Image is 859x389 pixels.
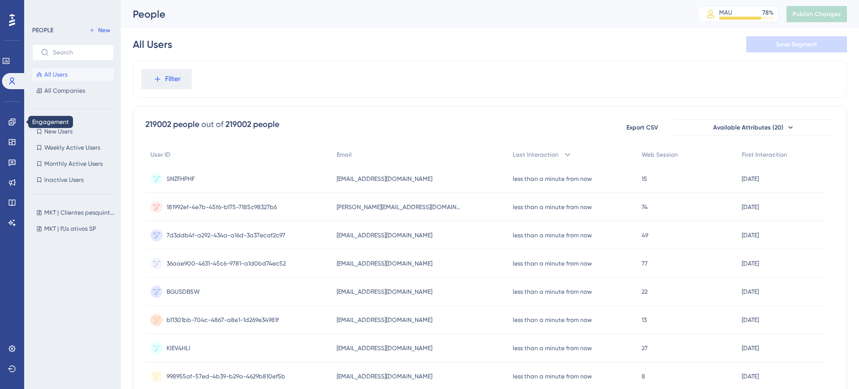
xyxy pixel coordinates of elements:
[201,118,223,131] div: out of
[337,231,432,239] span: [EMAIL_ADDRESS][DOMAIN_NAME]
[167,316,279,324] span: b11301bb-704c-4867-a8e1-1d269e34981f
[742,232,759,239] time: [DATE]
[787,6,847,22] button: Publish Changes
[167,175,195,183] span: SNZFHPHF
[642,175,647,183] span: 15
[742,316,759,323] time: [DATE]
[513,232,592,239] time: less than a minute from now
[513,260,592,267] time: less than a minute from now
[746,36,847,52] button: Save Segment
[719,9,732,17] div: MAU
[793,10,841,18] span: Publish Changes
[44,144,100,152] span: Weekly Active Users
[642,203,648,211] span: 74
[762,9,773,17] div: 78 %
[44,160,103,168] span: Monthly Active Users
[44,176,84,184] span: Inactive Users
[513,151,559,159] span: Last Interaction
[133,37,172,51] div: All Users
[713,123,784,132] span: Available Attributes (20)
[32,85,114,97] button: All Companies
[141,69,192,89] button: Filter
[642,231,648,239] span: 49
[513,175,592,182] time: less than a minute from now
[513,204,592,211] time: less than a minute from now
[44,225,96,233] span: MKT | PJs ativos SP
[44,87,85,95] span: All Companies
[642,344,648,352] span: 27
[337,203,462,211] span: [PERSON_NAME][EMAIL_ADDRESS][DOMAIN_NAME]
[742,373,759,380] time: [DATE]
[742,204,759,211] time: [DATE]
[642,288,648,296] span: 22
[44,71,67,79] span: All Users
[167,203,277,211] span: 181992ef-4e7b-45f6-b175-7185c98327b6
[86,24,114,36] button: New
[337,151,352,159] span: Email
[337,288,432,296] span: [EMAIL_ADDRESS][DOMAIN_NAME]
[32,142,114,154] button: Weekly Active Users
[167,344,190,352] span: KIEV4HLI
[167,231,285,239] span: 7d3ddb4f-a292-434a-a16d-3a37ecaf2c97
[337,260,432,268] span: [EMAIL_ADDRESS][DOMAIN_NAME]
[513,288,592,295] time: less than a minute from now
[742,151,787,159] span: First Interaction
[513,316,592,323] time: less than a minute from now
[337,372,432,380] span: [EMAIL_ADDRESS][DOMAIN_NAME]
[32,69,114,81] button: All Users
[776,40,817,48] span: Save Segment
[32,26,53,34] div: PEOPLE
[673,119,834,136] button: Available Attributes (20)
[627,123,658,132] span: Export CSV
[32,207,120,219] button: MKT | Clientes pesquinta Quanti P.O.S
[150,151,171,159] span: User ID
[742,175,759,182] time: [DATE]
[44,209,116,217] span: MKT | Clientes pesquinta Quanti P.O.S
[32,174,114,186] button: Inactive Users
[642,372,645,380] span: 8
[44,127,72,136] span: New Users
[742,260,759,267] time: [DATE]
[32,223,120,235] button: MKT | PJs ativos SP
[337,316,432,324] span: [EMAIL_ADDRESS][DOMAIN_NAME]
[225,118,279,131] div: 219002 people
[167,288,200,296] span: BGUSDB5W
[617,119,667,136] button: Export CSV
[32,158,114,170] button: Monthly Active Users
[742,288,759,295] time: [DATE]
[133,7,673,21] div: People
[337,175,432,183] span: [EMAIL_ADDRESS][DOMAIN_NAME]
[513,373,592,380] time: less than a minute from now
[32,125,114,138] button: New Users
[53,49,105,56] input: Search
[642,151,678,159] span: Web Session
[167,260,286,268] span: 36aae900-4631-45c6-9781-a1d0bd74ec52
[167,372,285,380] span: 998955af-57ed-4b39-b29a-4629b810ef5b
[742,345,759,352] time: [DATE]
[513,345,592,352] time: less than a minute from now
[98,26,110,34] span: New
[642,260,648,268] span: 77
[642,316,647,324] span: 13
[165,73,181,85] span: Filter
[337,344,432,352] span: [EMAIL_ADDRESS][DOMAIN_NAME]
[145,118,199,131] div: 219002 people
